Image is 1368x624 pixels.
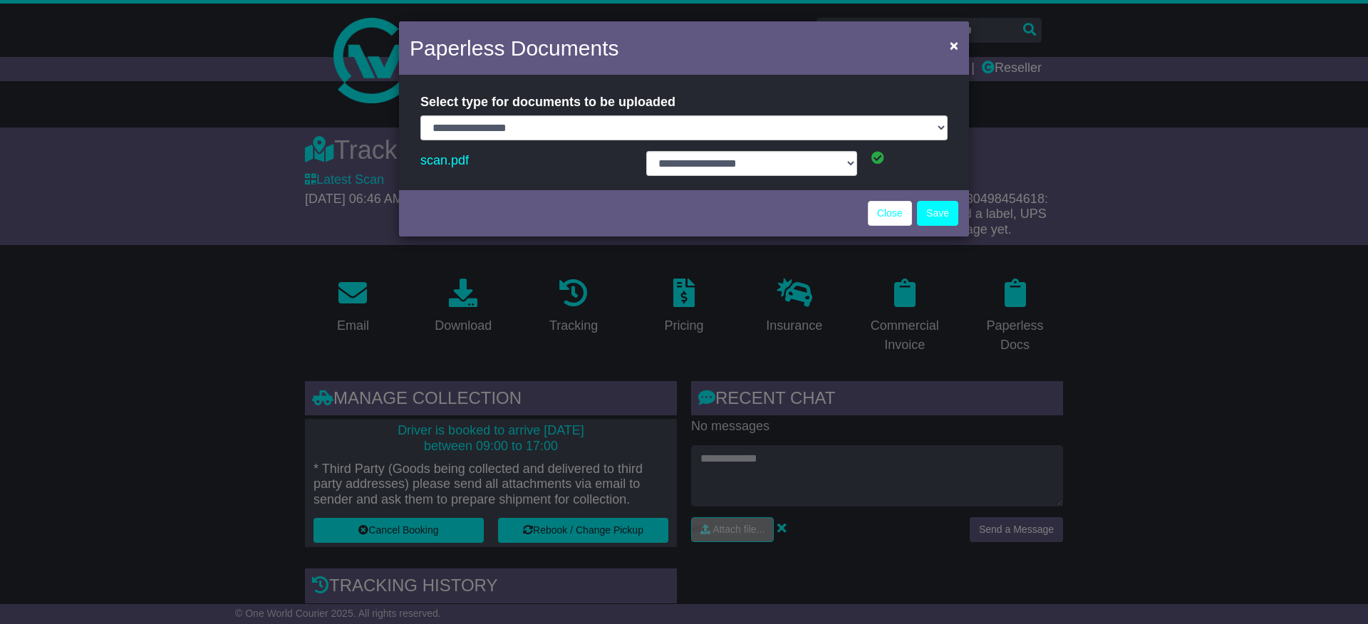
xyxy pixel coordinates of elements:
[868,201,912,226] a: Close
[950,37,958,53] span: ×
[420,150,469,171] a: scan.pdf
[917,201,958,226] button: Save
[410,32,618,64] h4: Paperless Documents
[420,89,675,115] label: Select type for documents to be uploaded
[943,31,965,60] button: Close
